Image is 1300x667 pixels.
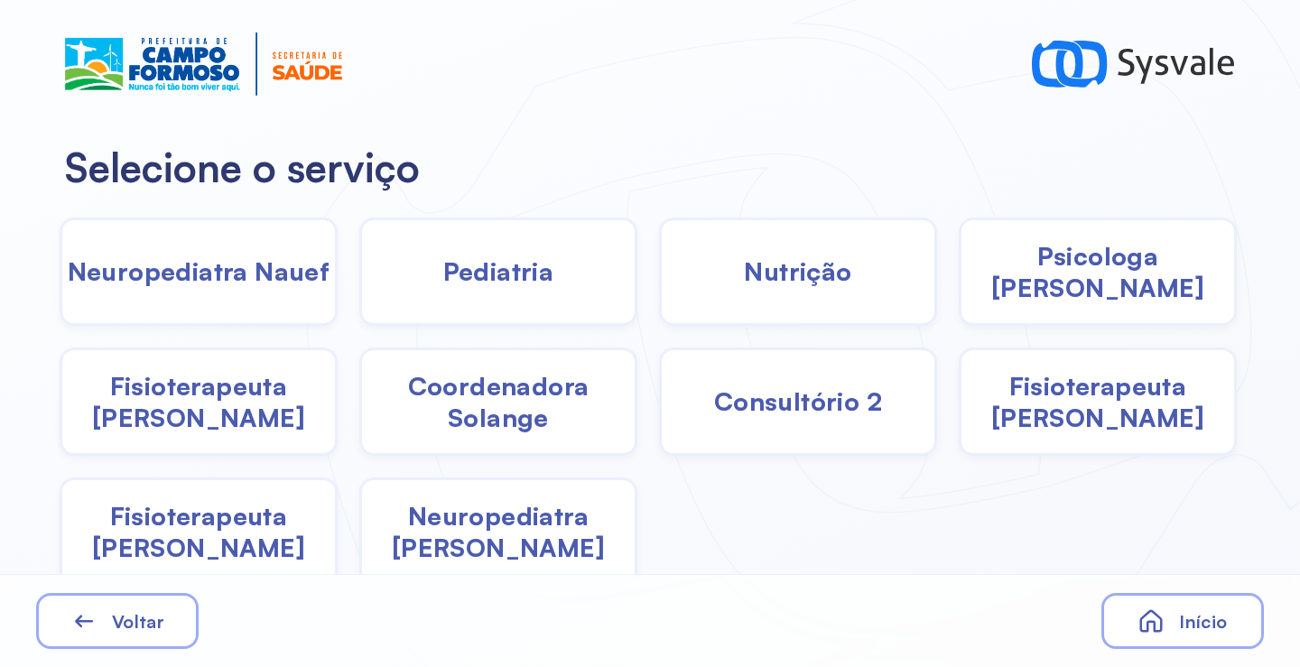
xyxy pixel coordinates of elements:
[1032,32,1235,96] img: logo-sysvale.svg
[744,255,851,287] span: Nutrição
[362,370,635,433] span: Coordenadora Solange
[443,255,554,287] span: Pediatria
[362,500,635,563] span: Neuropediatra [PERSON_NAME]
[961,370,1234,433] span: Fisioterapeuta [PERSON_NAME]
[961,240,1234,303] span: Psicologa [PERSON_NAME]
[68,255,330,287] span: Neuropediatra Nauef
[714,385,882,417] span: Consultório 2
[62,500,335,563] span: Fisioterapeuta [PERSON_NAME]
[112,610,164,633] span: Voltar
[65,32,342,96] img: Logotipo do estabelecimento
[62,370,335,433] span: Fisioterapeuta [PERSON_NAME]
[65,143,1235,192] h2: Selecione o serviço
[1179,610,1227,633] span: Início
